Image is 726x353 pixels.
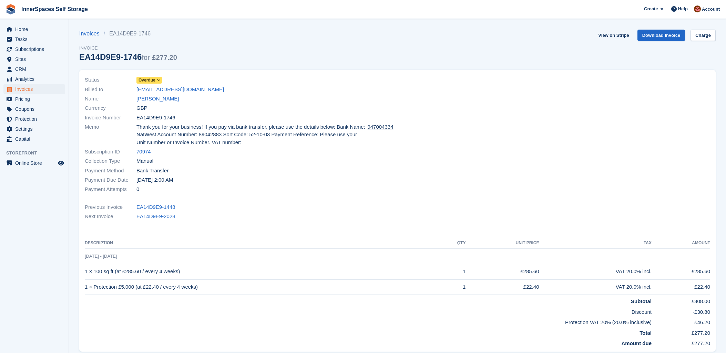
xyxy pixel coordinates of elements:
span: Home [15,24,57,34]
a: menu [3,54,65,64]
span: Settings [15,124,57,134]
span: Capital [15,134,57,144]
td: £308.00 [652,295,710,306]
div: VAT 20.0% incl. [539,268,652,276]
span: Collection Type [85,157,136,165]
span: CRM [15,64,57,74]
a: Download Invoice [637,30,685,41]
span: Currency [85,104,136,112]
span: Invoice Number [85,114,136,122]
td: £277.20 [652,327,710,337]
span: Subscription ID [85,148,136,156]
span: Billed to [85,86,136,94]
span: Coupons [15,104,57,114]
span: Thank you for your business! If you pay via bank transfer, please use the details below: Bank Nam... [136,123,393,147]
time: 2025-07-22 01:00:00 UTC [136,176,173,184]
a: menu [3,124,65,134]
a: Overdue [136,76,162,84]
span: for [142,54,150,61]
span: Payment Method [85,167,136,175]
nav: breadcrumbs [79,30,177,38]
span: Invoices [15,84,57,94]
span: Analytics [15,74,57,84]
a: EA14D9E9-1448 [136,203,175,211]
span: Pricing [15,94,57,104]
a: menu [3,114,65,124]
td: £277.20 [652,337,710,347]
a: EA14D9E9-2028 [136,213,175,221]
span: Manual [136,157,153,165]
span: Next Invoice [85,213,136,221]
span: Memo [85,123,136,147]
th: Amount [652,238,710,249]
span: Create [644,6,658,12]
span: Online Store [15,158,57,168]
strong: Total [640,330,652,336]
span: Subscriptions [15,44,57,54]
span: Name [85,95,136,103]
td: 1 × Protection £5,000 (at £22.40 / every 4 weeks) [85,279,439,295]
a: menu [3,74,65,84]
td: £285.60 [652,264,710,279]
td: -£30.80 [652,306,710,316]
th: Description [85,238,439,249]
img: Abby Tilley [694,6,701,12]
span: Invoice [79,45,177,52]
span: Protection [15,114,57,124]
csone-ctd: Call 947004334 with CallSwitch One click to dial [367,123,393,147]
span: Status [85,76,136,84]
td: £22.40 [652,279,710,295]
a: menu [3,44,65,54]
td: Protection VAT 20% (20.0% inclusive) [85,316,652,327]
span: 0 [136,185,139,193]
span: Account [702,6,720,13]
span: Bank Transfer [136,167,168,175]
td: 1 [439,264,466,279]
a: InnerSpaces Self Storage [19,3,91,15]
td: Discount [85,306,652,316]
a: menu [3,158,65,168]
span: Overdue [139,77,155,83]
td: £46.20 [652,316,710,327]
span: [DATE] - [DATE] [85,254,117,259]
td: £22.40 [466,279,539,295]
a: View on Stripe [595,30,632,41]
a: [EMAIL_ADDRESS][DOMAIN_NAME] [136,86,224,94]
th: Unit Price [466,238,539,249]
td: £285.60 [466,264,539,279]
strong: Amount due [622,340,652,346]
th: QTY [439,238,466,249]
span: Sites [15,54,57,64]
span: Payment Due Date [85,176,136,184]
div: VAT 20.0% incl. [539,283,652,291]
span: EA14D9E9-1746 [136,114,175,122]
div: EA14D9E9-1746 [79,52,177,62]
a: menu [3,94,65,104]
a: [PERSON_NAME] [136,95,179,103]
span: Previous Invoice [85,203,136,211]
a: menu [3,34,65,44]
a: menu [3,64,65,74]
span: Payment Attempts [85,185,136,193]
a: menu [3,134,65,144]
a: Preview store [57,159,65,167]
span: £277.20 [152,54,177,61]
td: 1 × 100 sq ft (at £285.60 / every 4 weeks) [85,264,439,279]
td: 1 [439,279,466,295]
a: Invoices [79,30,104,38]
a: menu [3,104,65,114]
th: Tax [539,238,652,249]
span: Help [678,6,688,12]
img: stora-icon-8386f47178a22dfd0bd8f6a31ec36ba5ce8667c1dd55bd0f319d3a0aa187defe.svg [6,4,16,14]
span: Storefront [6,150,69,157]
a: Charge [691,30,716,41]
a: 70974 [136,148,151,156]
strong: Subtotal [631,298,652,304]
a: menu [3,84,65,94]
span: GBP [136,104,147,112]
a: menu [3,24,65,34]
span: Tasks [15,34,57,44]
